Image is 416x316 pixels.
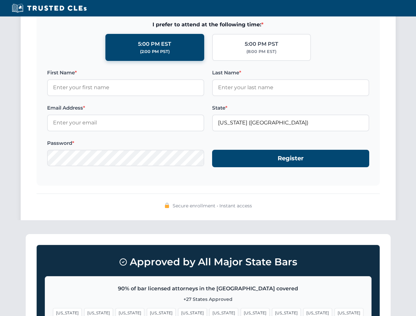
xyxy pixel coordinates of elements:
[212,150,369,167] button: Register
[47,139,204,147] label: Password
[10,3,89,13] img: Trusted CLEs
[212,115,369,131] input: Florida (FL)
[212,79,369,96] input: Enter your last name
[47,104,204,112] label: Email Address
[47,79,204,96] input: Enter your first name
[47,69,204,77] label: First Name
[173,202,252,209] span: Secure enrollment • Instant access
[47,115,204,131] input: Enter your email
[53,296,363,303] p: +27 States Approved
[246,48,276,55] div: (8:00 PM EST)
[53,284,363,293] p: 90% of bar licensed attorneys in the [GEOGRAPHIC_DATA] covered
[47,20,369,29] span: I prefer to attend at the following time:
[45,253,372,271] h3: Approved by All Major State Bars
[212,69,369,77] label: Last Name
[212,104,369,112] label: State
[245,40,278,48] div: 5:00 PM PST
[138,40,171,48] div: 5:00 PM EST
[140,48,170,55] div: (2:00 PM PST)
[164,203,170,208] img: 🔒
